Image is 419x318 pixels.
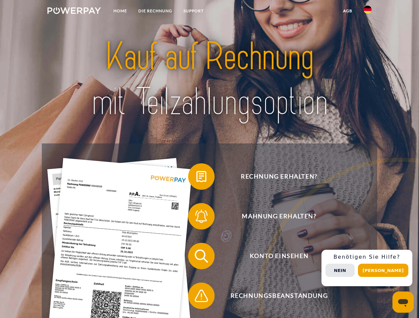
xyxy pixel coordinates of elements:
img: qb_bill.svg [193,168,210,185]
img: qb_bell.svg [193,208,210,225]
a: Home [108,5,133,17]
div: Schnellhilfe [321,250,412,286]
img: logo-powerpay-white.svg [47,7,101,14]
a: DIE RECHNUNG [133,5,178,17]
img: qb_warning.svg [193,288,210,304]
img: title-powerpay_de.svg [63,32,356,127]
button: [PERSON_NAME] [358,264,408,277]
button: Mahnung erhalten? [188,203,361,230]
iframe: Schaltfläche zum Öffnen des Messaging-Fensters [392,291,414,313]
span: Rechnungsbeanstandung [198,283,360,309]
button: Rechnungsbeanstandung [188,283,361,309]
h3: Benötigen Sie Hilfe? [325,254,408,260]
button: Rechnung erhalten? [188,163,361,190]
a: SUPPORT [178,5,209,17]
span: Rechnung erhalten? [198,163,360,190]
button: Konto einsehen [188,243,361,269]
a: agb [337,5,358,17]
span: Konto einsehen [198,243,360,269]
span: Mahnung erhalten? [198,203,360,230]
img: de [364,6,372,14]
img: qb_search.svg [193,248,210,264]
button: Nein [325,264,355,277]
